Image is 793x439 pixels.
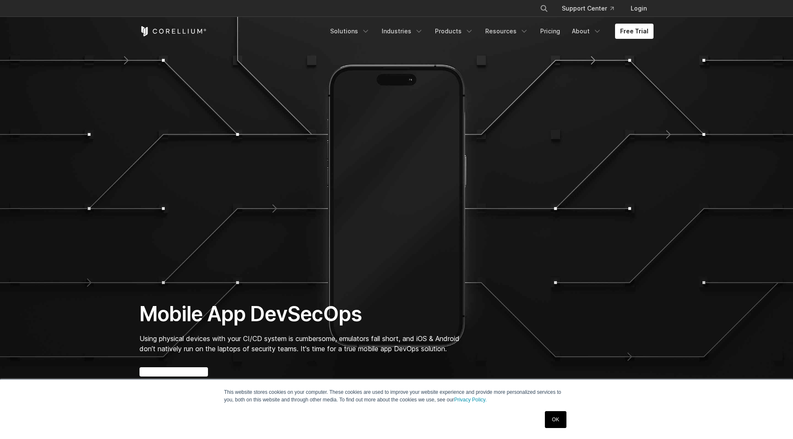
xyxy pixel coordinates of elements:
p: This website stores cookies on your computer. These cookies are used to improve your website expe... [224,388,569,404]
a: Free Trial [615,24,654,39]
a: OK [545,411,566,428]
div: Navigation Menu [325,24,654,39]
a: Resources [480,24,533,39]
a: Privacy Policy. [454,397,487,403]
a: Login [624,1,654,16]
a: Solutions [325,24,375,39]
div: Navigation Menu [530,1,654,16]
a: Corellium Home [139,26,207,36]
a: Pricing [535,24,565,39]
a: Support Center [555,1,621,16]
a: Industries [377,24,428,39]
span: Using physical devices with your CI/CD system is cumbersome, emulators fall short, and iOS & Andr... [139,334,459,353]
h1: Mobile App DevSecOps [139,301,476,327]
button: Search [536,1,552,16]
a: Products [430,24,479,39]
a: About [567,24,607,39]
